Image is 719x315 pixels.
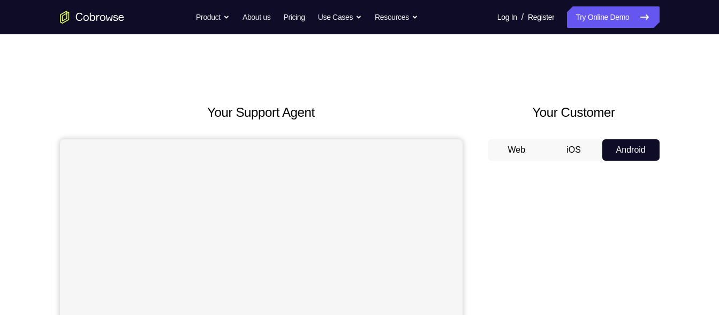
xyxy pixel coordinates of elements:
a: Go to the home page [60,11,124,24]
a: Try Online Demo [567,6,659,28]
a: Log In [497,6,517,28]
button: Use Cases [318,6,362,28]
a: Register [528,6,554,28]
h2: Your Customer [488,103,660,122]
button: iOS [545,139,602,161]
a: Pricing [283,6,305,28]
button: Product [196,6,230,28]
span: / [521,11,524,24]
a: About us [243,6,270,28]
h2: Your Support Agent [60,103,463,122]
button: Android [602,139,660,161]
button: Resources [375,6,418,28]
button: Web [488,139,546,161]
